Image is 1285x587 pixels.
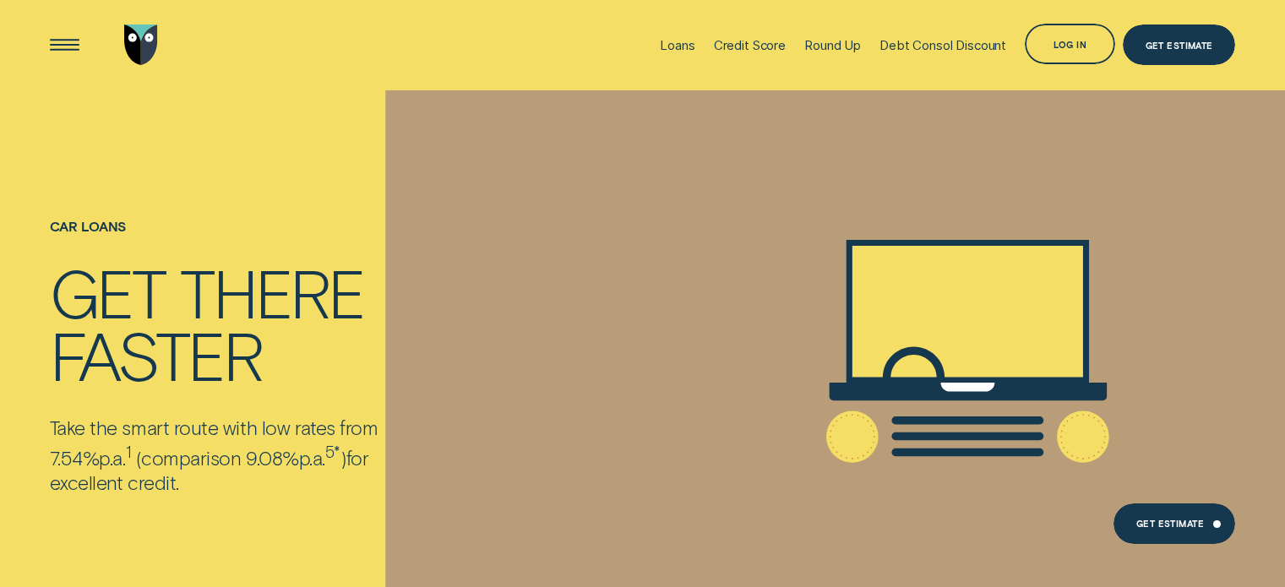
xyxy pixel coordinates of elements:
[299,446,325,470] span: Per Annum
[1113,503,1235,544] a: Get Estimate
[660,37,694,53] div: Loans
[1025,24,1115,64] button: Log in
[340,446,346,470] span: )
[50,260,165,323] div: Get
[50,260,440,386] h4: Get there faster
[879,37,1006,53] div: Debt Consol Discount
[136,446,142,470] span: (
[124,24,158,65] img: Wisr
[44,24,84,65] button: Open Menu
[50,323,261,385] div: faster
[299,446,325,470] span: p.a.
[804,37,861,53] div: Round Up
[99,446,125,470] span: p.a.
[50,416,440,494] p: Take the smart route with low rates from 7.54% comparison 9.08% for excellent credit.
[1123,24,1235,65] a: Get Estimate
[714,37,786,53] div: Credit Score
[50,219,440,260] h1: Car loans
[126,442,132,461] sup: 1
[99,446,125,470] span: Per Annum
[180,260,363,323] div: there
